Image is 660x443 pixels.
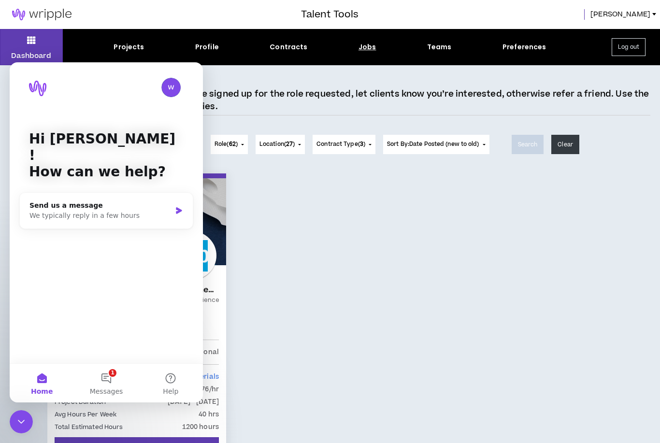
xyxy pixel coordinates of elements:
div: Send us a message [20,138,161,148]
div: Preferences [502,42,546,52]
p: Dashboard [11,51,51,61]
div: Projects [114,42,144,52]
button: Sort By:Date Posted (new to old) [383,135,489,154]
span: Help [153,326,169,332]
div: Profile [195,42,219,52]
button: Log out [612,38,646,56]
span: Role ( ) [215,140,238,149]
button: Role(62) [211,135,248,154]
p: Avg Hours Per Week [55,409,116,420]
span: Location ( ) [259,140,295,149]
span: 62 [229,140,236,148]
div: Contracts [270,42,307,52]
button: Contract Type(3) [313,135,375,154]
p: Hi [PERSON_NAME] ! [19,69,174,101]
span: [PERSON_NAME] [590,9,650,20]
div: Teams [427,42,452,52]
span: Messages [80,326,114,332]
p: 40 hrs [199,409,219,420]
span: Contract Type ( ) [316,140,365,149]
p: How can we help? [19,101,174,118]
div: Send us a messageWe typically reply in a few hours [10,130,184,167]
div: We typically reply in a few hours [20,148,161,158]
p: Total Estimated Hours [55,422,123,432]
p: 1200 hours [182,422,219,432]
span: Sort By: Date Posted (new to old) [387,140,479,148]
span: 27 [286,140,293,148]
iframe: Intercom live chat [10,410,33,433]
iframe: Intercom live chat [10,62,203,402]
span: Home [21,326,43,332]
h3: Talent Tools [301,7,359,22]
span: 3 [360,140,363,148]
p: Regional [189,347,219,357]
button: Messages [64,301,129,340]
button: Clear [551,135,579,154]
button: Help [129,301,193,340]
button: Location(27) [256,135,305,154]
p: Browse highlighted open jobs and if you have signed up for the role requested, let clients know y... [10,88,650,113]
p: $76/hr [197,384,219,395]
button: Search [512,135,544,154]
